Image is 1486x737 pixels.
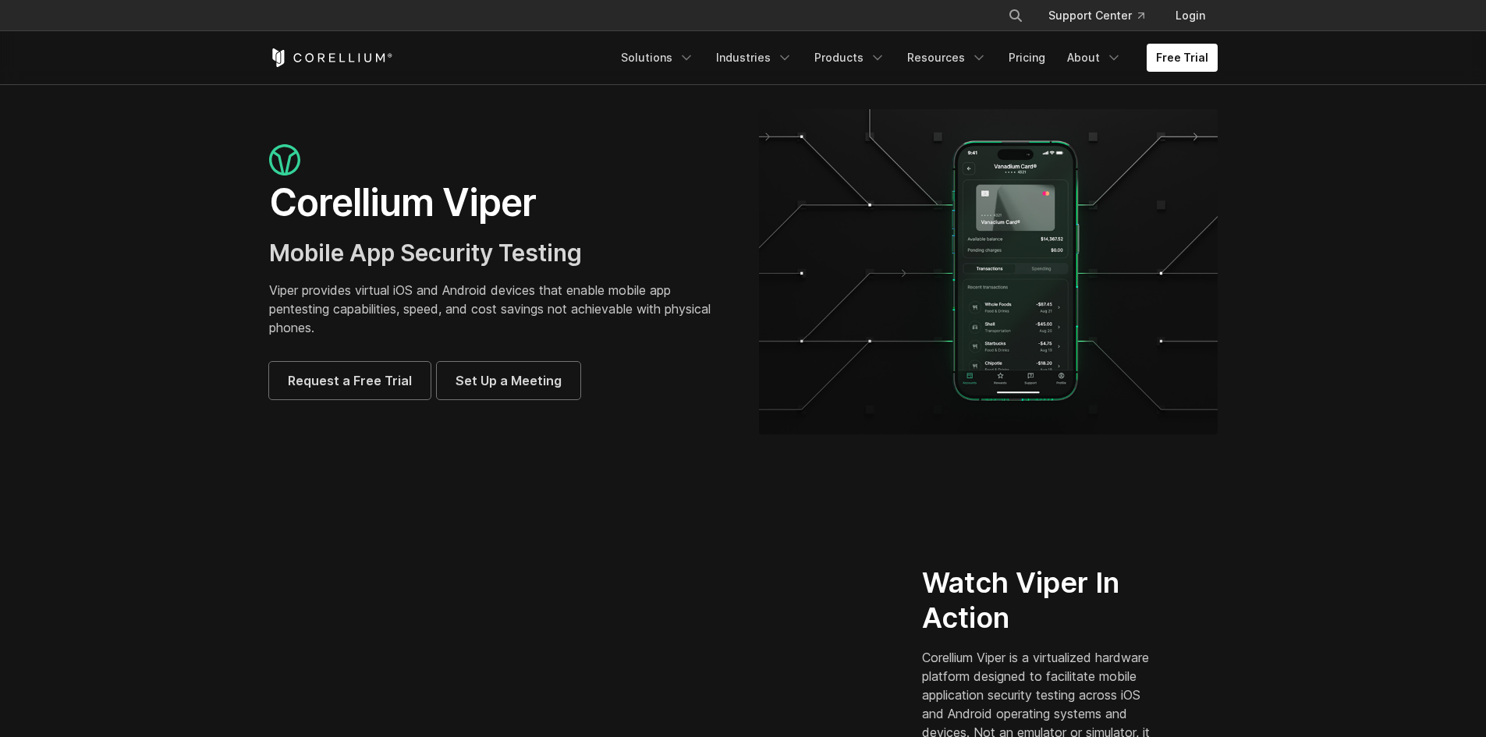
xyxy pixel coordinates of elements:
[1002,2,1030,30] button: Search
[922,565,1158,636] h2: Watch Viper In Action
[1147,44,1218,72] a: Free Trial
[269,144,300,176] img: viper_icon_large
[1163,2,1218,30] a: Login
[288,371,412,390] span: Request a Free Trial
[707,44,802,72] a: Industries
[437,362,580,399] a: Set Up a Meeting
[999,44,1055,72] a: Pricing
[456,371,562,390] span: Set Up a Meeting
[898,44,996,72] a: Resources
[1058,44,1131,72] a: About
[1036,2,1157,30] a: Support Center
[269,239,582,267] span: Mobile App Security Testing
[269,281,728,337] p: Viper provides virtual iOS and Android devices that enable mobile app pentesting capabilities, sp...
[612,44,1218,72] div: Navigation Menu
[269,48,393,67] a: Corellium Home
[612,44,704,72] a: Solutions
[989,2,1218,30] div: Navigation Menu
[269,179,728,226] h1: Corellium Viper
[805,44,895,72] a: Products
[269,362,431,399] a: Request a Free Trial
[759,109,1218,434] img: viper_hero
